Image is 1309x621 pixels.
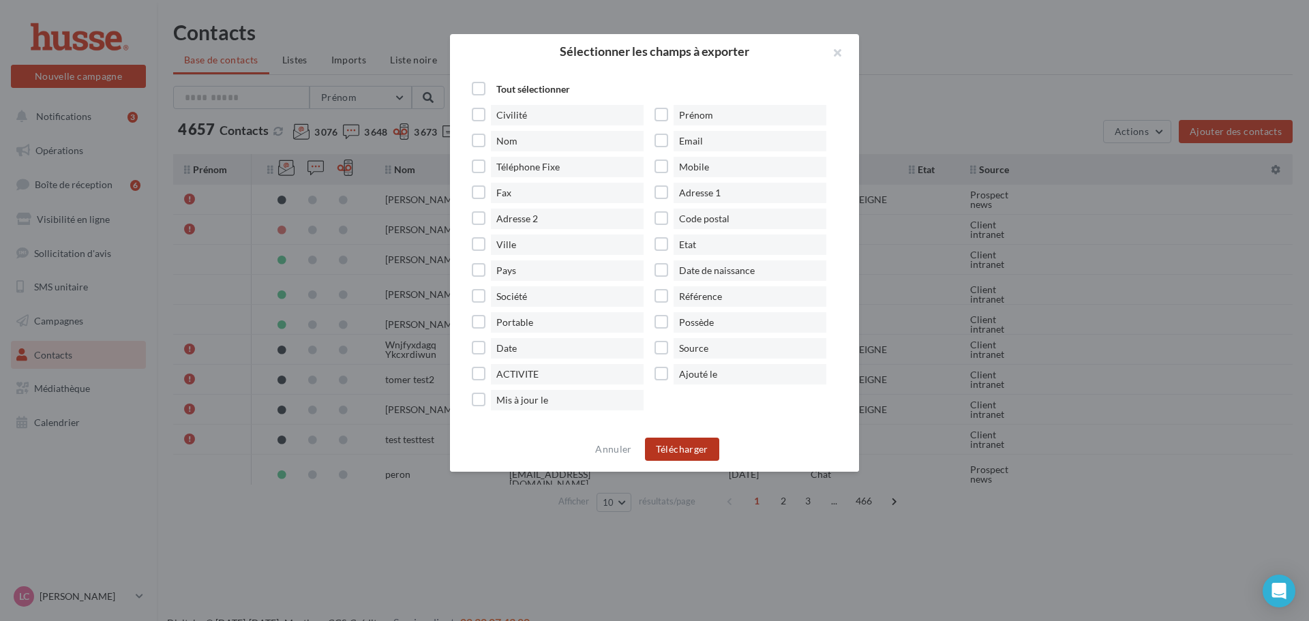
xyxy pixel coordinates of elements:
span: Email [674,131,826,151]
span: Civilité [491,105,644,125]
div: Open Intercom Messenger [1263,575,1295,607]
h2: Sélectionner les champs à exporter [472,45,837,57]
span: Adresse 2 [491,209,644,229]
span: Possède [674,312,826,333]
span: Date de naissance [674,260,826,281]
span: Prénom [674,105,826,125]
span: Pays [491,260,644,281]
span: Source [674,338,826,359]
span: Téléphone Fixe [491,157,644,177]
span: Nom [491,131,644,151]
span: Société [491,286,644,307]
span: Référence [674,286,826,307]
span: Etat [674,234,826,255]
button: Télécharger [645,438,719,461]
span: ACTIVITE [491,364,644,384]
span: Date [491,338,644,359]
button: Annuler [590,441,637,457]
span: Ville [491,234,644,255]
span: Mis à jour le [491,390,644,410]
span: Fax [491,183,644,203]
span: Ajouté le [674,364,826,384]
span: Tout sélectionner [491,79,575,100]
span: Mobile [674,157,826,177]
span: Portable [491,312,644,333]
span: Adresse 1 [674,183,826,203]
span: Code postal [674,209,826,229]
